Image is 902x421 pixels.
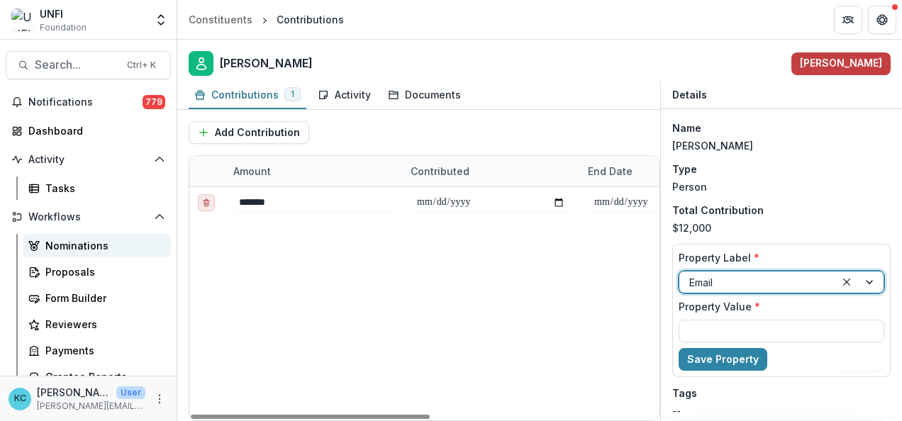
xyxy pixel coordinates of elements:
nav: breadcrumb [183,9,350,30]
span: Activity [28,154,148,166]
p: Type [672,162,697,176]
a: Dashboard [6,119,171,142]
div: Contributed [402,156,579,186]
span: Notifications [28,96,143,108]
p: Total Contribution [672,203,764,218]
p: Name [672,120,701,135]
a: Activity [312,82,377,109]
button: Open Workflows [6,206,171,228]
button: Open entity switcher [151,6,171,34]
p: [PERSON_NAME][EMAIL_ADDRESS][PERSON_NAME][DOMAIN_NAME] [37,400,145,412]
p: Person [672,179,707,194]
div: Grantee Reports [45,369,160,384]
div: Documents [382,84,467,105]
div: Contributed [402,164,478,179]
div: Form Builder [45,291,160,305]
img: UNFI [11,9,34,31]
p: User [116,386,145,399]
h2: [PERSON_NAME] [219,57,313,70]
label: Property Label [679,250,876,265]
span: Workflows [28,211,148,223]
div: Contributions [211,87,279,102]
p: [PERSON_NAME] [37,385,111,400]
a: Grantee Reports [23,365,171,388]
a: Nominations [23,234,171,257]
div: Clear selected options [838,274,855,291]
button: Search... [6,51,171,79]
button: More [151,391,168,408]
a: Reviewers [23,313,171,336]
a: Constituents [183,9,258,30]
div: amount [225,156,402,186]
a: Tasks [23,176,171,200]
span: Search... [35,58,118,72]
a: Contributions1 [189,82,306,109]
div: Dashboard [28,123,160,138]
div: UNFI [40,6,87,21]
button: [PERSON_NAME] [791,52,891,75]
label: Property Value [679,299,876,314]
div: Reviewers [45,317,160,332]
div: End Date [579,156,757,186]
button: Get Help [868,6,896,34]
button: Open Activity [6,148,171,171]
p: Tags [672,386,697,400]
p: -- [672,403,681,418]
div: Tasks [45,181,160,196]
div: Ctrl + K [124,57,159,73]
div: Nominations [45,238,160,253]
div: Contributions [277,12,344,27]
button: Notifications779 [6,91,171,113]
span: Foundation [40,21,87,34]
div: Proposals [45,264,160,279]
div: End Date [579,164,641,179]
div: Payments [45,343,160,358]
div: Kristine Creveling [14,394,26,403]
div: amount [225,164,279,179]
p: $12,000 [672,220,711,235]
span: 779 [143,95,165,109]
a: Proposals [23,260,171,284]
div: Activity [312,84,377,105]
button: delete [198,194,215,211]
button: delete [835,348,884,371]
div: Constituents [189,12,252,27]
button: Partners [834,6,862,34]
button: Add Contribution [189,121,309,144]
p: Details [672,87,707,103]
button: Save Property [679,348,767,371]
p: [PERSON_NAME] [672,138,753,153]
a: Form Builder [23,286,171,310]
a: Payments [23,339,171,362]
span: 1 [291,89,294,99]
a: Documents [382,82,467,109]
